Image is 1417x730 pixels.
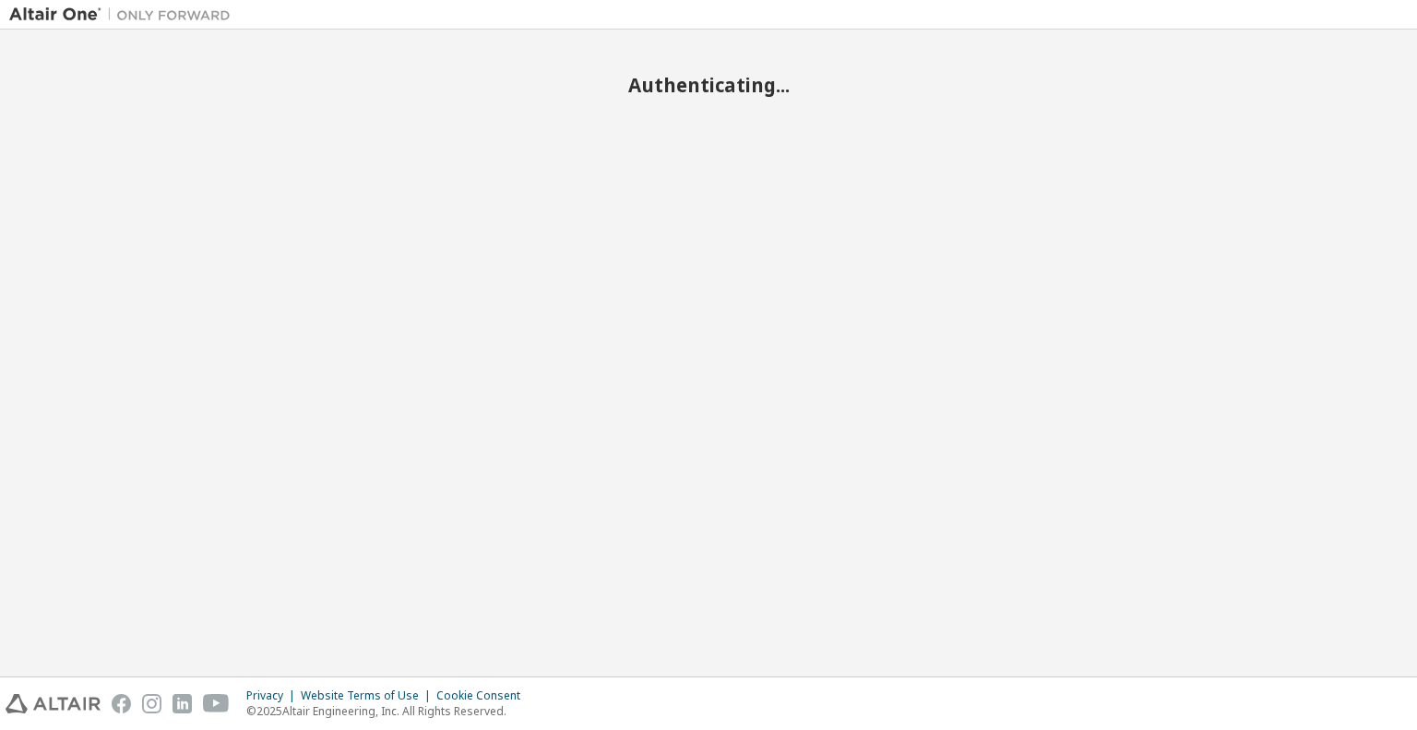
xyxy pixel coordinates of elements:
[246,703,531,719] p: © 2025 Altair Engineering, Inc. All Rights Reserved.
[9,6,240,24] img: Altair One
[142,694,161,713] img: instagram.svg
[6,694,101,713] img: altair_logo.svg
[246,688,301,703] div: Privacy
[436,688,531,703] div: Cookie Consent
[203,694,230,713] img: youtube.svg
[9,73,1408,97] h2: Authenticating...
[173,694,192,713] img: linkedin.svg
[301,688,436,703] div: Website Terms of Use
[112,694,131,713] img: facebook.svg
